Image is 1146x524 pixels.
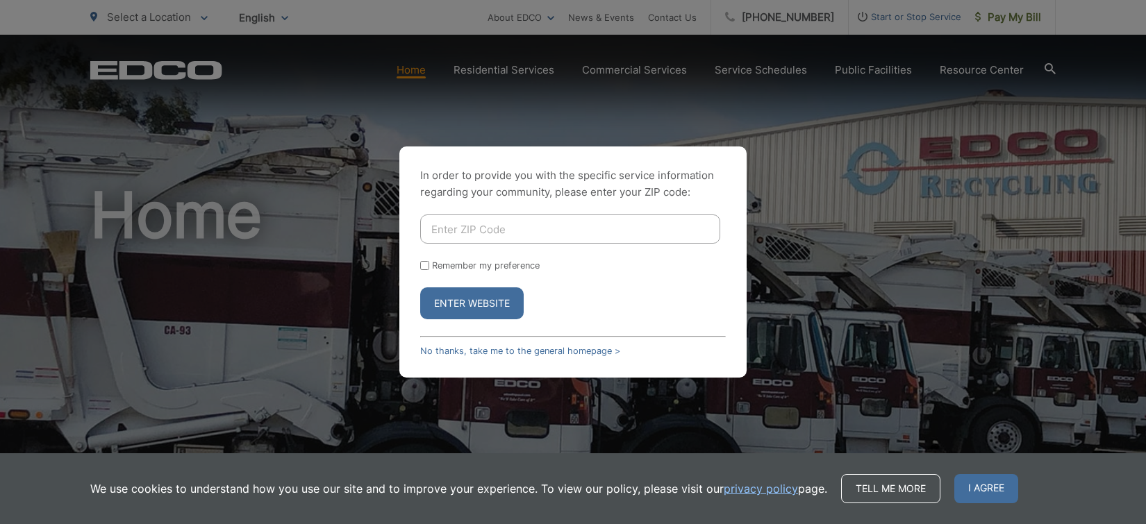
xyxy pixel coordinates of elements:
span: I agree [954,474,1018,503]
p: We use cookies to understand how you use our site and to improve your experience. To view our pol... [90,480,827,497]
p: In order to provide you with the specific service information regarding your community, please en... [420,167,726,201]
button: Enter Website [420,287,524,319]
label: Remember my preference [432,260,540,271]
a: privacy policy [724,480,798,497]
a: Tell me more [841,474,940,503]
a: No thanks, take me to the general homepage > [420,346,620,356]
input: Enter ZIP Code [420,214,720,244]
